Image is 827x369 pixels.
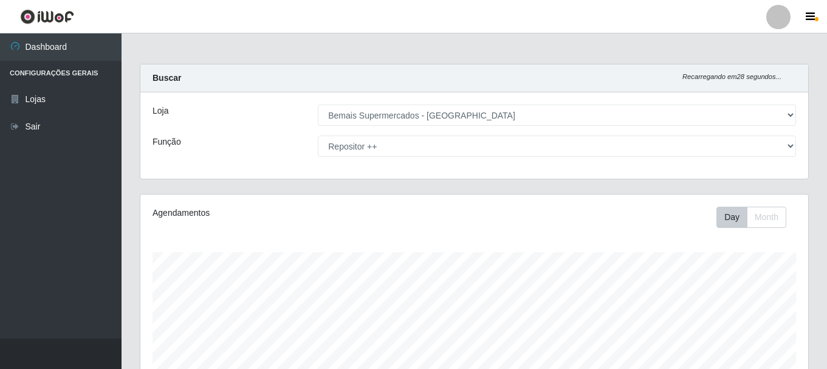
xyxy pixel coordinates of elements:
[716,207,786,228] div: First group
[716,207,796,228] div: Toolbar with button groups
[716,207,747,228] button: Day
[682,73,781,80] i: Recarregando em 28 segundos...
[20,9,74,24] img: CoreUI Logo
[153,207,410,219] div: Agendamentos
[747,207,786,228] button: Month
[153,136,181,148] label: Função
[153,105,168,117] label: Loja
[153,73,181,83] strong: Buscar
